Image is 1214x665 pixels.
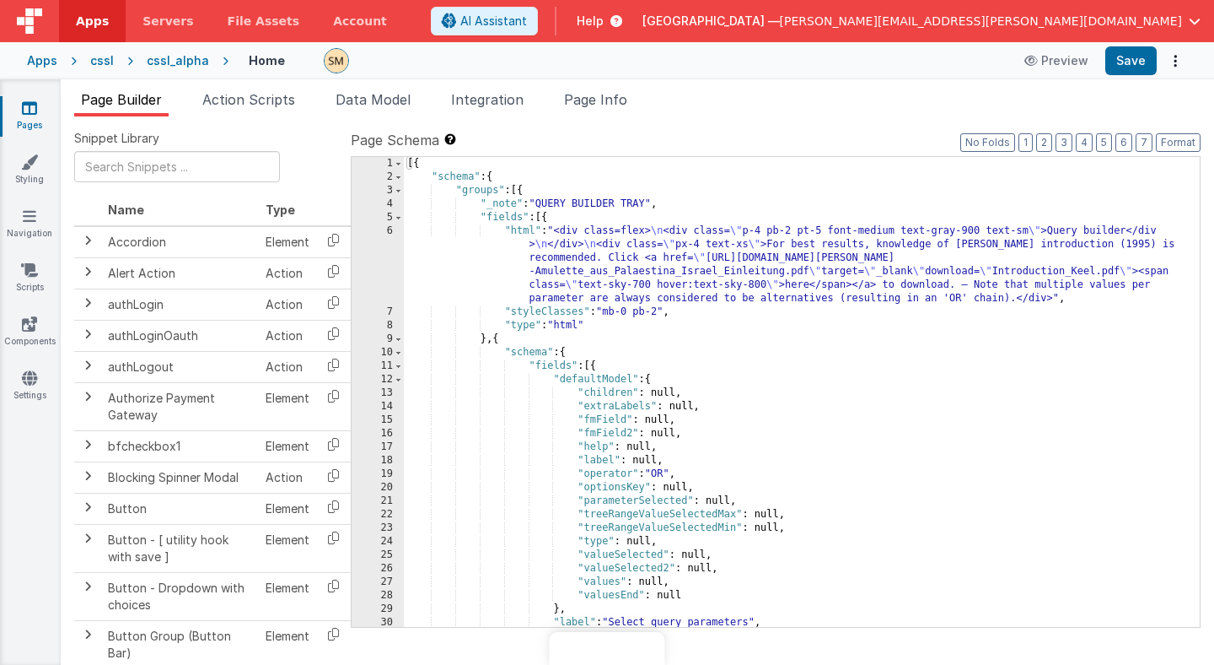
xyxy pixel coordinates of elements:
[202,91,295,108] span: Action Scripts
[259,226,316,258] td: Element
[352,535,404,549] div: 24
[1096,133,1112,152] button: 5
[352,332,404,346] div: 9
[352,224,404,305] div: 6
[352,184,404,197] div: 3
[352,562,404,576] div: 26
[352,211,404,224] div: 5
[259,462,316,493] td: Action
[81,91,162,108] span: Page Builder
[101,257,259,289] td: Alert Action
[228,13,300,30] span: File Assets
[1076,133,1093,152] button: 4
[259,493,316,524] td: Element
[352,495,404,508] div: 21
[431,7,538,35] button: AI Assistant
[352,616,404,630] div: 30
[564,91,627,108] span: Page Info
[1014,47,1099,74] button: Preview
[76,13,109,30] span: Apps
[101,320,259,351] td: authLoginOauth
[352,157,404,170] div: 1
[259,524,316,572] td: Element
[352,387,404,400] div: 13
[249,54,285,67] h4: Home
[259,289,316,320] td: Action
[352,522,404,535] div: 23
[352,549,404,562] div: 25
[352,468,404,481] div: 19
[259,430,316,462] td: Element
[451,91,524,108] span: Integration
[1105,46,1157,75] button: Save
[1018,133,1033,152] button: 1
[352,197,404,211] div: 4
[352,346,404,360] div: 10
[259,351,316,382] td: Action
[325,49,348,73] img: e9616e60dfe10b317d64a5e98ec8e357
[352,319,404,332] div: 8
[960,133,1015,152] button: No Folds
[90,52,114,69] div: cssl
[101,524,259,572] td: Button - [ utility hook with save ]
[351,130,439,150] span: Page Schema
[352,576,404,589] div: 27
[352,305,404,319] div: 7
[577,13,604,30] span: Help
[101,493,259,524] td: Button
[1036,133,1052,152] button: 2
[1056,133,1072,152] button: 3
[352,170,404,184] div: 2
[266,203,295,217] span: Type
[74,151,280,182] input: Search Snippets ...
[101,462,259,493] td: Blocking Spinner Modal
[108,203,144,217] span: Name
[142,13,193,30] span: Servers
[352,427,404,441] div: 16
[147,52,209,69] div: cssl_alpha
[352,373,404,387] div: 12
[1115,133,1132,152] button: 6
[352,441,404,454] div: 17
[101,430,259,462] td: bfcheckbox1
[101,572,259,620] td: Button - Dropdown with choices
[1136,133,1152,152] button: 7
[101,351,259,382] td: authLogout
[352,508,404,522] div: 22
[642,13,1201,30] button: [GEOGRAPHIC_DATA] — [PERSON_NAME][EMAIL_ADDRESS][PERSON_NAME][DOMAIN_NAME]
[101,289,259,320] td: authLogin
[27,52,57,69] div: Apps
[642,13,780,30] span: [GEOGRAPHIC_DATA] —
[259,382,316,430] td: Element
[352,400,404,414] div: 14
[352,360,404,373] div: 11
[259,572,316,620] td: Element
[74,130,159,147] span: Snippet Library
[259,257,316,289] td: Action
[1156,133,1201,152] button: Format
[101,382,259,430] td: Authorize Payment Gateway
[259,320,316,351] td: Action
[352,603,404,616] div: 29
[460,13,527,30] span: AI Assistant
[101,226,259,258] td: Accordion
[352,454,404,468] div: 18
[1163,49,1187,73] button: Options
[352,481,404,495] div: 20
[336,91,411,108] span: Data Model
[352,414,404,427] div: 15
[780,13,1182,30] span: [PERSON_NAME][EMAIL_ADDRESS][PERSON_NAME][DOMAIN_NAME]
[352,589,404,603] div: 28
